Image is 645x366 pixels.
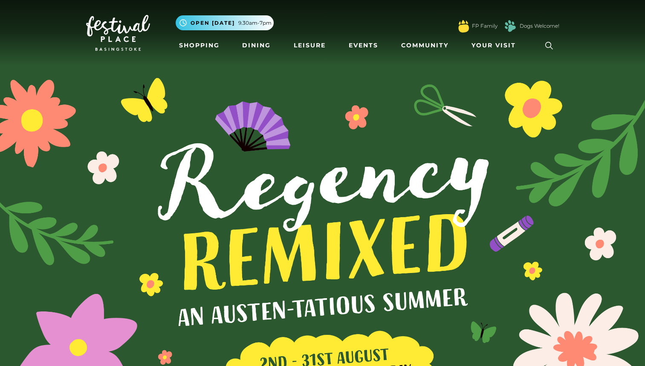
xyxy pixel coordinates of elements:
a: Leisure [290,38,329,53]
button: Open [DATE] 9.30am-7pm [176,15,274,30]
img: Festival Place Logo [86,15,150,51]
span: 9.30am-7pm [238,19,272,27]
a: Shopping [176,38,223,53]
a: Dining [239,38,274,53]
a: Community [398,38,452,53]
span: Your Visit [471,41,516,50]
a: FP Family [472,22,497,30]
a: Events [345,38,382,53]
a: Your Visit [468,38,524,53]
a: Dogs Welcome! [520,22,559,30]
span: Open [DATE] [191,19,235,27]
